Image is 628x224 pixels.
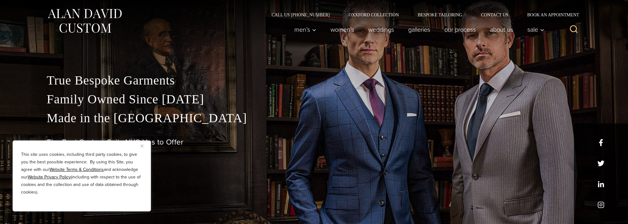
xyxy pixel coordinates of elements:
a: Website Terms & Conditions [49,166,104,173]
a: linkedin [597,181,604,188]
p: This site uses cookies, including third party cookies, to give you the best possible experience. ... [21,151,142,196]
span: Men’s [294,26,316,33]
a: x/twitter [597,160,604,167]
a: weddings [361,23,401,36]
a: Call Us [PHONE_NUMBER] [262,13,339,17]
a: Bespoke Tailoring [408,13,471,17]
a: About Us [483,23,520,36]
p: True Bespoke Garments Family Owned Since [DATE] Made in the [GEOGRAPHIC_DATA] [47,71,581,128]
a: Contact Us [472,13,518,17]
button: Close [141,142,148,150]
button: View Search Form [566,22,581,37]
span: Sale [527,26,544,33]
a: Our Process [437,23,483,36]
a: Galleries [401,23,437,36]
a: Book an Appointment [518,13,581,17]
nav: Primary Navigation [287,23,547,36]
h1: The Best Custom Suits NYC Has to Offer [47,138,581,147]
a: instagram [597,201,604,208]
img: Close [141,145,143,147]
img: Alan David Custom [47,7,122,35]
a: Oxxford Collection [339,13,408,17]
a: Website Privacy Policy [28,174,71,180]
nav: Secondary Navigation [262,13,581,17]
a: Women’s [323,23,361,36]
a: facebook [597,139,604,146]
